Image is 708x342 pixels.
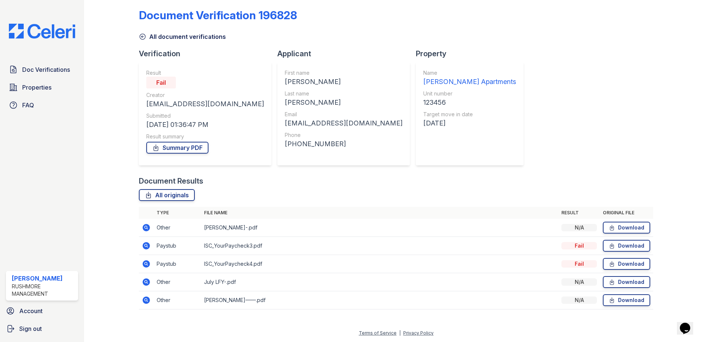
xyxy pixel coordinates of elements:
td: July LFY-.pdf [201,273,558,291]
div: First name [285,69,403,77]
div: Creator [146,91,264,99]
div: [DATE] [423,118,516,128]
div: Applicant [277,48,416,59]
div: [PERSON_NAME] [285,77,403,87]
div: Phone [285,131,403,139]
div: Unit number [423,90,516,97]
td: Other [154,291,201,309]
div: Email [285,111,403,118]
div: Result summary [146,133,264,140]
a: Doc Verifications [6,62,78,77]
div: Document Results [139,176,203,186]
div: Result [146,69,264,77]
div: Verification [139,48,277,59]
td: ISC_YourPaycheck3.pdf [201,237,558,255]
a: Terms of Service [359,330,397,336]
a: Download [603,222,650,234]
div: Rushmore Management [12,283,75,298]
th: Result [558,207,600,219]
th: Original file [600,207,653,219]
iframe: chat widget [677,312,701,335]
a: Download [603,240,650,252]
div: Name [423,69,516,77]
th: Type [154,207,201,219]
div: N/A [561,278,597,286]
div: Fail [146,77,176,88]
div: N/A [561,224,597,231]
span: Doc Verifications [22,65,70,74]
a: All originals [139,189,195,201]
a: Name [PERSON_NAME] Apartments [423,69,516,87]
td: [PERSON_NAME]-.pdf [201,219,558,237]
div: N/A [561,296,597,304]
div: [PERSON_NAME] [12,274,75,283]
div: [PHONE_NUMBER] [285,139,403,149]
span: Properties [22,83,51,92]
div: [EMAIL_ADDRESS][DOMAIN_NAME] [285,118,403,128]
a: FAQ [6,98,78,113]
div: Fail [561,260,597,268]
td: Other [154,219,201,237]
div: Property [416,48,530,59]
td: Paystub [154,237,201,255]
div: | [399,330,401,336]
div: [DATE] 01:36:47 PM [146,120,264,130]
span: Account [19,306,43,315]
span: Sign out [19,324,42,333]
td: Paystub [154,255,201,273]
div: [EMAIL_ADDRESS][DOMAIN_NAME] [146,99,264,109]
img: CE_Logo_Blue-a8612792a0a2168367f1c8372b55b34899dd931a85d93a1a3d3e32e68fde9ad4.png [3,24,81,38]
div: [PERSON_NAME] Apartments [423,77,516,87]
div: Submitted [146,112,264,120]
a: Download [603,294,650,306]
div: Target move in date [423,111,516,118]
td: [PERSON_NAME]——.pdf [201,291,558,309]
div: Last name [285,90,403,97]
a: Privacy Policy [403,330,434,336]
td: ISC_YourPaycheck4.pdf [201,255,558,273]
th: File name [201,207,558,219]
a: All document verifications [139,32,226,41]
a: Account [3,304,81,318]
span: FAQ [22,101,34,110]
div: [PERSON_NAME] [285,97,403,108]
a: Sign out [3,321,81,336]
a: Download [603,276,650,288]
a: Properties [6,80,78,95]
td: Other [154,273,201,291]
div: Document Verification 196828 [139,9,297,22]
a: Summary PDF [146,142,208,154]
div: Fail [561,242,597,249]
a: Download [603,258,650,270]
div: 123456 [423,97,516,108]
